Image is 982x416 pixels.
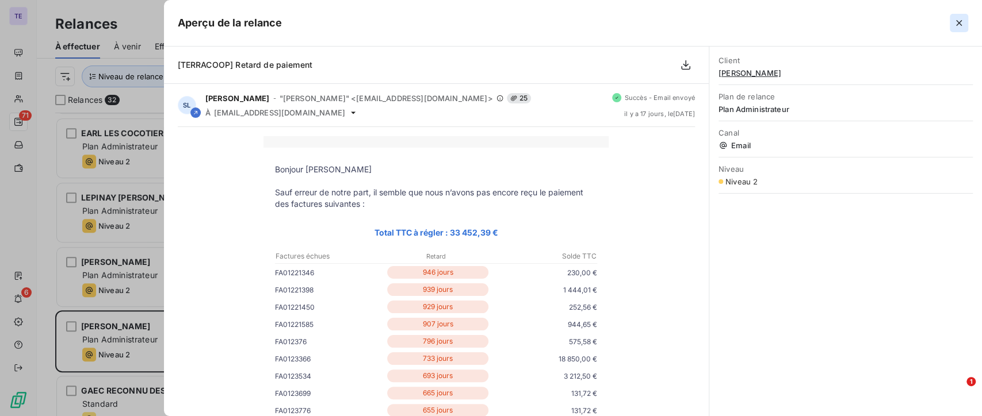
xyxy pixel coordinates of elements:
p: 733 jours [387,352,489,365]
span: - [273,95,276,102]
iframe: Intercom live chat [943,377,970,405]
p: FA01221398 [275,284,384,296]
p: 939 jours [387,283,489,296]
p: 693 jours [387,369,489,382]
span: 1 [966,377,976,386]
span: "[PERSON_NAME]" <[EMAIL_ADDRESS][DOMAIN_NAME]> [280,94,493,103]
p: Total TTC à régler : 33 452,39 € [275,226,597,239]
p: FA012376 [275,336,384,348]
p: 575,58 € [491,336,597,348]
p: FA01221585 [275,318,384,330]
div: SL [178,96,196,114]
span: Email [719,141,973,150]
p: FA01221346 [275,267,384,279]
p: Bonjour [PERSON_NAME] [275,164,597,175]
p: 944,65 € [491,318,597,330]
p: 230,00 € [491,267,597,279]
span: [TERRACOOP] Retard de paiement [178,60,313,70]
span: [PERSON_NAME] [205,94,270,103]
p: 18 850,00 € [491,353,597,365]
p: 796 jours [387,335,489,348]
p: Sauf erreur de notre part, il semble que nous n’avons pas encore reçu le paiement des factures su... [275,187,597,210]
h5: Aperçu de la relance [178,15,282,31]
p: 131,72 € [491,387,597,399]
span: [EMAIL_ADDRESS][DOMAIN_NAME] [214,108,345,117]
p: Factures échues [276,251,382,261]
p: 907 jours [387,318,489,330]
span: il y a 17 jours , le [DATE] [624,110,695,117]
p: FA0123534 [275,370,384,382]
p: 665 jours [387,387,489,399]
p: Solde TTC [490,251,597,261]
p: 1 444,01 € [491,284,597,296]
span: 25 [507,93,531,103]
span: Plan de relance [719,92,973,101]
span: À [205,108,211,117]
span: Canal [719,128,973,137]
span: Client [719,56,973,65]
span: Niveau 2 [725,177,758,186]
span: [PERSON_NAME] [719,68,973,78]
p: Retard [383,251,490,261]
span: Plan Administrateur [719,105,973,114]
span: Succès - Email envoyé [625,94,695,101]
p: 946 jours [387,266,489,279]
span: Niveau [719,164,973,174]
p: 252,56 € [491,301,597,313]
p: FA01221450 [275,301,384,313]
p: 929 jours [387,301,489,313]
p: FA0123366 [275,353,384,365]
p: FA0123699 [275,387,384,399]
p: 3 212,50 € [491,370,597,382]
